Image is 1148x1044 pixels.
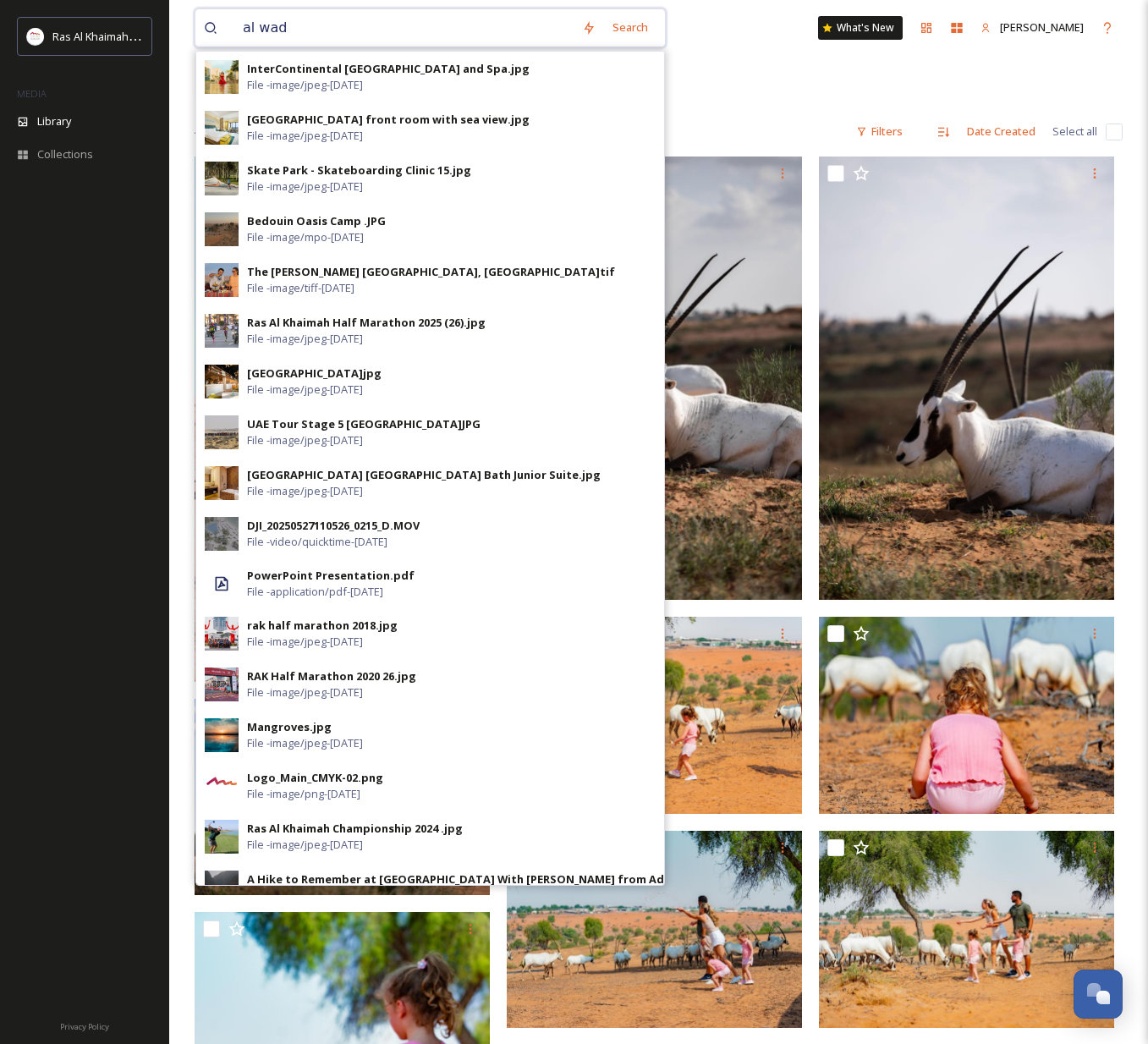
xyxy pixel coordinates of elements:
span: Library [37,113,71,129]
a: [PERSON_NAME] [972,11,1092,44]
span: File - video/quicktime - [DATE] [247,534,387,550]
span: File - image/jpeg - [DATE] [247,331,363,347]
span: Select all [1052,124,1097,140]
img: Ritz Carlton Ras Al Khaimah Al Wadi -BD Desert Shoot.jpg [819,831,1114,1028]
span: Privacy Policy [60,1021,109,1032]
span: File - image/tiff - [DATE] [247,280,354,296]
img: f0a8cb61-726a-43d8-8313-18537334c50e.jpg [205,162,239,195]
img: 4c7e9d5b-9a3f-46e7-8155-11802a299ffe.jpg [205,263,239,297]
div: Skate Park - Skateboarding Clinic 15.jpg [247,162,471,179]
div: Filters [848,115,911,148]
div: UAE Tour Stage 5 [GEOGRAPHIC_DATA]JPG [247,416,481,432]
img: a8eb2431-6622-4e75-b9fa-8ad1a36cbba1.jpg [205,668,239,701]
img: f173459d-2616-401e-a762-303ad11d772d.jpg [205,718,239,752]
img: 3f39624b-c07d-4af6-bfe3-35ae1bb5ffaa.jpg [205,871,239,904]
span: MEDIA [17,87,47,100]
div: InterContinental [GEOGRAPHIC_DATA] and Spa.jpg [247,61,530,77]
span: Collections [37,146,93,162]
span: File - image/jpeg - [DATE] [247,77,363,93]
span: File - application/pdf - [DATE] [247,584,383,600]
div: Ras Al Khaimah Championship 2024 .jpg [247,821,463,837]
button: Open Chat [1074,970,1123,1019]
input: Search your library [234,9,574,47]
span: File - image/mpo - [DATE] [247,229,364,245]
img: 783054a3-f02c-4452-b65b-8bbc70052584.jpg [205,212,239,246]
span: File - image/jpeg - [DATE] [247,735,363,751]
div: DJI_20250527110526_0215_D.MOV [247,518,420,534]
img: 6e2ccffb-bddc-450b-9c8c-ad8ad23ae75e.jpg [205,314,239,348]
img: Logo_RAKTDA_RGB-01.png [27,28,44,45]
img: 76e3fb09-6c6b-4015-bbe7-dac0d3dc298a.jpg [205,820,239,854]
img: thumbnail [195,157,490,681]
span: File - image/jpeg - [DATE] [247,128,363,144]
img: d9301473-7b7b-46de-8178-4e2aff53f5f7.jpg [205,769,239,803]
span: File - image/jpeg - [DATE] [247,179,363,195]
img: 374f376b-f433-4091-9a85-c37ef7bd4467.jpg [205,111,239,145]
img: 007d7e7e-fe5a-4ce1-93a0-a12e35fbcf4c.jpg [205,365,239,398]
span: File - image/png - [DATE] [247,786,360,802]
div: Search [604,11,656,44]
span: File - image/jpeg - [DATE] [247,684,363,701]
span: Ras Al Khaimah Tourism Development Authority [52,28,292,44]
div: [GEOGRAPHIC_DATA] [GEOGRAPHIC_DATA] Bath Junior Suite.jpg [247,467,601,483]
img: Ritz Carlton Ras Al Khaimah Al Wadi -BD Desert Shoot.jpg [819,617,1114,814]
div: rak half marathon 2018.jpg [247,618,398,634]
span: 43 file s [195,124,228,140]
span: File - image/jpeg - [DATE] [247,382,363,398]
div: [GEOGRAPHIC_DATA]jpg [247,365,382,382]
div: Date Created [958,115,1044,148]
div: [GEOGRAPHIC_DATA] front room with sea view.jpg [247,112,530,128]
img: Arabian Oryx .jpg [195,699,490,896]
img: Arabian Oryx .jpg [819,157,1114,600]
div: Bedouin Oasis Camp .JPG [247,213,386,229]
img: Ritz Carlton Ras Al Khaimah Al Wadi -BD Desert Shoot.jpg [507,831,802,1028]
img: bb9ee6ca-8f37-465c-b05f-aa71f475a4b9.jpg [205,517,239,551]
a: What's New [818,16,903,40]
div: Ras Al Khaimah Half Marathon 2025 (26).jpg [247,315,486,331]
div: Mangroves.jpg [247,719,332,735]
span: [PERSON_NAME] [1000,19,1084,35]
a: Privacy Policy [60,1015,109,1036]
div: The [PERSON_NAME] [GEOGRAPHIC_DATA], [GEOGRAPHIC_DATA]tif [247,264,615,280]
div: RAK Half Marathon 2020 26.jpg [247,668,416,684]
img: ec33ecd7-0845-4c21-80fb-b9d11fc7adf5.jpg [205,60,239,94]
img: f7fa76c2-1f17-419e-b802-7883fecde48f.jpg [205,617,239,651]
div: A Hike to Remember at [GEOGRAPHIC_DATA] With [PERSON_NAME] from Adventurati Outdoor.mp4 [247,871,797,887]
span: File - image/jpeg - [DATE] [247,837,363,853]
span: File - image/jpeg - [DATE] [247,432,363,448]
img: 9e568d10-7c30-4a27-b770-6d434a472815.jpg [205,466,239,500]
div: Logo_Main_CMYK-02.png [247,770,383,786]
span: File - image/jpeg - [DATE] [247,634,363,650]
img: ac1ddbf4-1ca1-4a4e-bcf8-6c98679652f7.jpg [205,415,239,449]
div: PowerPoint Presentation.pdf [247,568,415,584]
span: File - image/jpeg - [DATE] [247,483,363,499]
